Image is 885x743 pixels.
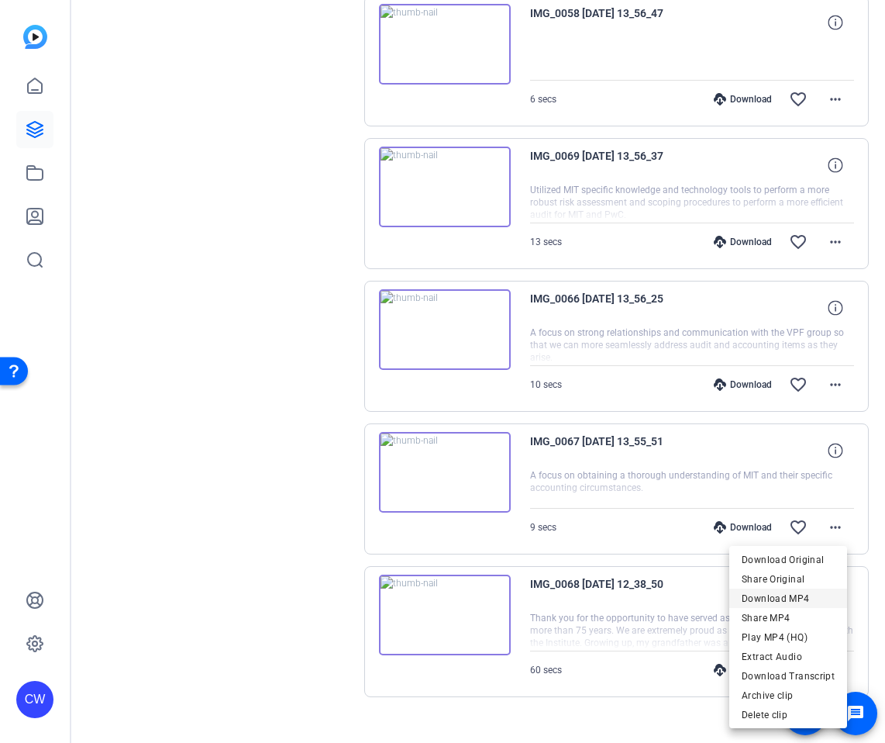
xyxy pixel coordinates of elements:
[742,686,835,705] span: Archive clip
[742,667,835,686] span: Download Transcript
[742,648,835,666] span: Extract Audio
[742,609,835,627] span: Share MP4
[742,706,835,724] span: Delete clip
[742,551,835,569] span: Download Original
[742,570,835,589] span: Share Original
[742,589,835,608] span: Download MP4
[742,628,835,647] span: Play MP4 (HQ)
